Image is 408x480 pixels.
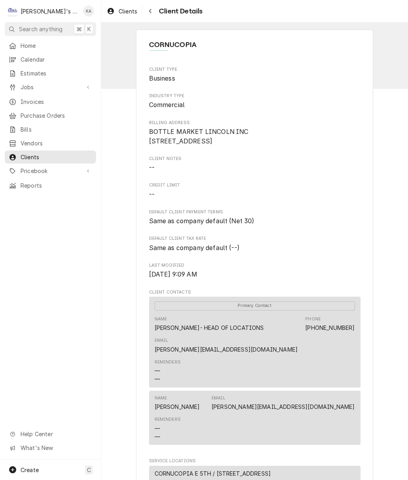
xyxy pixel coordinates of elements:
[21,111,92,120] span: Purchase Orders
[155,359,181,365] div: Reminders
[5,22,96,36] button: Search anything⌘K
[5,179,96,192] a: Reports
[149,297,361,448] div: Client Contacts List
[5,95,96,108] a: Invoices
[5,441,96,454] a: Go to What's New
[149,93,361,99] span: Industry Type
[149,163,361,173] span: Client Notes
[83,6,94,17] div: Korey Austin's Avatar
[155,337,168,344] div: Email
[21,430,91,438] span: Help Center
[149,40,361,56] div: Client Information
[212,403,355,410] a: [PERSON_NAME][EMAIL_ADDRESS][DOMAIN_NAME]
[21,98,92,106] span: Invoices
[149,270,361,279] span: Last Modified
[5,427,96,440] a: Go to Help Center
[149,101,185,109] span: Commercial
[21,7,79,15] div: [PERSON_NAME]'s Refrigeration
[149,458,361,464] span: Service Locations
[305,316,355,332] div: Phone
[149,182,361,199] div: Credit Limit
[155,416,181,440] div: Reminders
[5,151,96,164] a: Clients
[149,235,361,242] span: Default Client Tax Rate
[119,7,137,15] span: Clients
[149,74,361,83] span: Client Type
[212,395,225,401] div: Email
[149,262,361,279] div: Last Modified
[21,69,92,77] span: Estimates
[7,6,18,17] div: C
[76,25,82,33] span: ⌘
[155,469,271,478] span: CORNUCOPIA E 5TH / [STREET_ADDRESS]
[149,209,361,215] span: Default Client Payment Terms
[149,120,361,146] div: Billing Address
[149,289,361,296] span: Client Contacts
[21,444,91,452] span: What's New
[149,262,361,269] span: Last Modified
[155,375,160,383] div: —
[149,66,361,83] div: Client Type
[5,123,96,136] a: Bills
[21,153,92,161] span: Clients
[212,395,355,411] div: Email
[149,127,361,146] span: Billing Address
[21,41,92,50] span: Home
[157,6,202,17] span: Client Details
[155,324,264,332] div: [PERSON_NAME]- HEAD OF LOCATIONS
[149,209,361,226] div: Default Client Payment Terms
[5,39,96,52] a: Home
[149,289,361,448] div: Client Contacts
[87,25,91,33] span: K
[19,25,62,33] span: Search anything
[155,395,167,401] div: Name
[155,433,160,441] div: —
[149,100,361,110] span: Industry Type
[21,139,92,147] span: Vendors
[149,120,361,126] span: Billing Address
[149,190,361,200] span: Credit Limit
[21,83,80,91] span: Jobs
[155,367,160,375] div: —
[149,244,240,252] span: Same as company default (--)
[149,164,155,171] span: --
[149,235,361,252] div: Default Client Tax Rate
[155,424,160,433] div: —
[149,191,155,198] span: --
[149,156,361,162] span: Client Notes
[155,346,298,353] a: [PERSON_NAME][EMAIL_ADDRESS][DOMAIN_NAME]
[21,125,92,134] span: Bills
[149,216,361,226] span: Default Client Payment Terms
[5,137,96,150] a: Vendors
[83,6,94,17] div: KA
[155,301,355,310] div: Primary
[5,81,96,94] a: Go to Jobs
[149,182,361,188] span: Credit Limit
[155,337,298,353] div: Email
[104,5,140,18] a: Clients
[155,416,181,423] div: Reminders
[149,75,175,82] span: Business
[155,301,355,311] span: Primary Contact
[5,164,96,177] a: Go to Pricebook
[87,466,91,474] span: C
[21,167,80,175] span: Pricebook
[155,359,181,383] div: Reminders
[149,217,255,225] span: Same as company default (Net 30)
[149,297,361,388] div: Contact
[21,55,92,64] span: Calendar
[149,243,361,253] span: Default Client Tax Rate
[144,5,157,17] button: Navigate back
[305,316,321,322] div: Phone
[5,53,96,66] a: Calendar
[21,181,92,190] span: Reports
[7,6,18,17] div: Clay's Refrigeration's Avatar
[149,128,249,145] span: BOTTLE MARKET LINCOLN INC [STREET_ADDRESS]
[305,324,355,331] a: [PHONE_NUMBER]
[149,156,361,173] div: Client Notes
[155,395,200,411] div: Name
[155,403,200,411] div: [PERSON_NAME]
[149,40,361,50] span: Name
[149,93,361,110] div: Industry Type
[5,109,96,122] a: Purchase Orders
